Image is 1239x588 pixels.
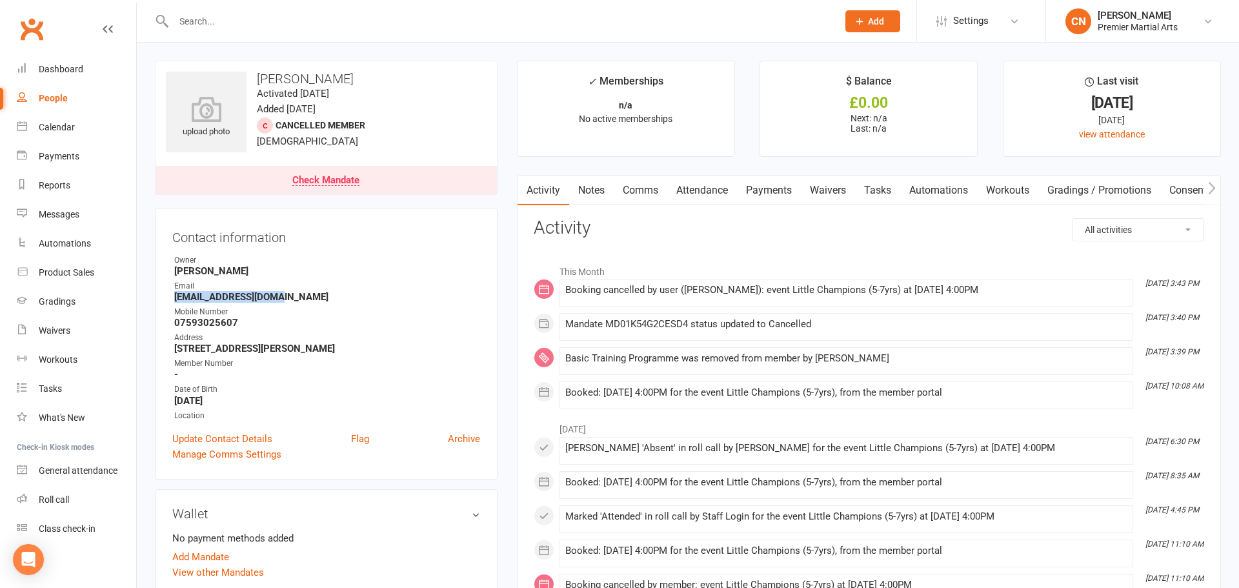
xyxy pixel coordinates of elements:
div: Booked: [DATE] 4:00PM for the event Little Champions (5-7yrs), from the member portal [565,387,1127,398]
a: Waivers [17,316,136,345]
a: Add Mandate [172,549,229,565]
i: [DATE] 3:40 PM [1145,313,1199,322]
i: [DATE] 8:35 AM [1145,471,1199,480]
div: [DATE] [1015,96,1209,110]
a: Activity [518,176,569,205]
span: Cancelled member [276,120,365,130]
div: Basic Training Programme was removed from member by [PERSON_NAME] [565,353,1127,364]
div: Address [174,332,480,344]
a: Workouts [977,176,1038,205]
div: CN [1065,8,1091,34]
a: Roll call [17,485,136,514]
h3: Contact information [172,225,480,245]
span: [DEMOGRAPHIC_DATA] [257,136,358,147]
div: Class check-in [39,523,96,534]
h3: [PERSON_NAME] [166,72,487,86]
a: Clubworx [15,13,48,45]
a: Update Contact Details [172,431,272,447]
h3: Activity [534,218,1204,238]
div: Memberships [588,73,663,97]
div: [PERSON_NAME] 'Absent' in roll call by [PERSON_NAME] for the event Little Champions (5-7yrs) at [... [565,443,1127,454]
div: upload photo [166,96,247,139]
div: Email [174,280,480,292]
li: This Month [534,258,1204,279]
div: Tasks [39,383,62,394]
a: Waivers [801,176,855,205]
div: Booked: [DATE] 4:00PM for the event Little Champions (5-7yrs), from the member portal [565,545,1127,556]
div: Waivers [39,325,70,336]
div: Automations [39,238,91,248]
div: Member Number [174,358,480,370]
div: Dashboard [39,64,83,74]
a: Attendance [667,176,737,205]
strong: [STREET_ADDRESS][PERSON_NAME] [174,343,480,354]
div: Workouts [39,354,77,365]
a: What's New [17,403,136,432]
div: Payments [39,151,79,161]
i: [DATE] 10:08 AM [1145,381,1204,390]
a: Payments [17,142,136,171]
div: $ Balance [846,73,892,96]
a: Manage Comms Settings [172,447,281,462]
strong: n/a [619,100,632,110]
div: £0.00 [772,96,965,110]
div: Check Mandate [292,176,359,186]
i: [DATE] 6:30 PM [1145,437,1199,446]
strong: [DATE] [174,395,480,407]
div: Product Sales [39,267,94,278]
button: Add [845,10,900,32]
a: Payments [737,176,801,205]
a: Calendar [17,113,136,142]
a: Archive [448,431,480,447]
div: People [39,93,68,103]
i: [DATE] 3:39 PM [1145,347,1199,356]
a: Automations [900,176,977,205]
div: Premier Martial Arts [1098,21,1178,33]
i: [DATE] 3:43 PM [1145,279,1199,288]
i: ✓ [588,76,596,88]
a: Messages [17,200,136,229]
a: Automations [17,229,136,258]
div: Gradings [39,296,76,307]
div: Location [174,410,480,422]
div: Marked 'Attended' in roll call by Staff Login for the event Little Champions (5-7yrs) at [DATE] 4... [565,511,1127,522]
strong: [PERSON_NAME] [174,265,480,277]
a: Workouts [17,345,136,374]
i: [DATE] 11:10 AM [1145,540,1204,549]
a: View other Mandates [172,565,264,580]
span: Settings [953,6,989,35]
strong: 07593025607 [174,317,480,329]
div: General attendance [39,465,117,476]
div: Owner [174,254,480,267]
li: No payment methods added [172,531,480,546]
li: [DATE] [534,416,1204,436]
a: Comms [614,176,667,205]
i: [DATE] 4:45 PM [1145,505,1199,514]
strong: - [174,369,480,380]
div: Open Intercom Messenger [13,544,44,575]
input: Search... [170,12,829,30]
strong: [EMAIL_ADDRESS][DOMAIN_NAME] [174,291,480,303]
a: Consent [1160,176,1216,205]
div: What's New [39,412,85,423]
a: Gradings [17,287,136,316]
div: Messages [39,209,79,219]
div: Booked: [DATE] 4:00PM for the event Little Champions (5-7yrs), from the member portal [565,477,1127,488]
time: Added [DATE] [257,103,316,115]
div: [DATE] [1015,113,1209,127]
a: People [17,84,136,113]
span: Add [868,16,884,26]
span: No active memberships [579,114,672,124]
div: Date of Birth [174,383,480,396]
div: Booking cancelled by user ([PERSON_NAME]): event Little Champions (5-7yrs) at [DATE] 4:00PM [565,285,1127,296]
a: Gradings / Promotions [1038,176,1160,205]
a: Reports [17,171,136,200]
a: Tasks [855,176,900,205]
a: Dashboard [17,55,136,84]
div: Reports [39,180,70,190]
a: Class kiosk mode [17,514,136,543]
a: Tasks [17,374,136,403]
div: Mandate MD01K54G2CESD4 status updated to Cancelled [565,319,1127,330]
a: Product Sales [17,258,136,287]
a: Flag [351,431,369,447]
